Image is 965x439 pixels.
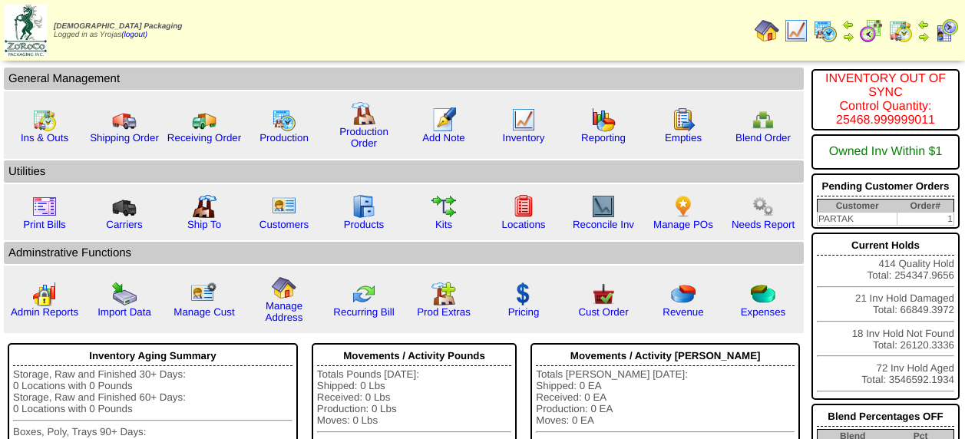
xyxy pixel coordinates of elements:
img: truck3.gif [112,194,137,219]
a: Reporting [581,132,626,144]
th: Order# [897,200,953,213]
img: workflow.png [751,194,775,219]
img: graph2.png [32,282,57,306]
img: dollar.gif [511,282,536,306]
a: Manage POs [653,219,713,230]
img: orders.gif [431,107,456,132]
div: Inventory Aging Summary [13,346,292,366]
a: Production [259,132,309,144]
img: prodextras.gif [431,282,456,306]
img: line_graph.gif [511,107,536,132]
a: Add Note [422,132,465,144]
img: graph.gif [591,107,616,132]
a: Carriers [106,219,142,230]
img: calendarprod.gif [272,107,296,132]
img: arrowright.gif [917,31,930,43]
td: Adminstrative Functions [4,242,804,264]
img: home.gif [755,18,779,43]
img: cust_order.png [591,282,616,306]
a: Reconcile Inv [573,219,634,230]
td: PARTAK [818,213,897,226]
div: 414 Quality Hold Total: 254347.9656 21 Inv Hold Damaged Total: 66849.3972 18 Inv Hold Not Found T... [811,233,960,400]
a: Prod Extras [417,306,471,318]
span: [DEMOGRAPHIC_DATA] Packaging [54,22,182,31]
img: arrowleft.gif [917,18,930,31]
img: factory.gif [352,101,376,126]
a: Manage Cust [174,306,234,318]
a: Locations [501,219,545,230]
img: calendarprod.gif [813,18,838,43]
a: Import Data [97,306,151,318]
div: Movements / Activity [PERSON_NAME] [536,346,795,366]
a: (logout) [121,31,147,39]
img: calendarinout.gif [32,107,57,132]
img: workorder.gif [671,107,696,132]
a: Receiving Order [167,132,241,144]
span: Logged in as Yrojas [54,22,182,39]
img: import.gif [112,282,137,306]
img: locations.gif [511,194,536,219]
a: Needs Report [732,219,795,230]
img: reconcile.gif [352,282,376,306]
img: arrowright.gif [842,31,854,43]
a: Manage Address [266,300,303,323]
img: zoroco-logo-small.webp [5,5,47,56]
a: Expenses [741,306,786,318]
img: pie_chart.png [671,282,696,306]
div: Blend Percentages OFF [817,407,954,427]
a: Admin Reports [11,306,78,318]
img: calendarcustomer.gif [934,18,959,43]
img: managecust.png [190,282,219,306]
a: Production Order [339,126,388,149]
img: calendarinout.gif [888,18,913,43]
div: Movements / Activity Pounds [317,346,512,366]
a: Pricing [508,306,540,318]
a: Shipping Order [90,132,159,144]
img: po.png [671,194,696,219]
img: home.gif [272,276,296,300]
a: Kits [435,219,452,230]
img: factory2.gif [192,194,216,219]
a: Customers [259,219,309,230]
div: Current Holds [817,236,954,256]
a: Cust Order [578,306,628,318]
a: Recurring Bill [333,306,394,318]
div: Pending Customer Orders [817,177,954,196]
td: General Management [4,68,804,90]
div: INVENTORY OUT OF SYNC Control Quantity: 25468.999999011 [817,72,954,127]
img: network.png [751,107,775,132]
a: Products [344,219,385,230]
a: Ins & Outs [21,132,68,144]
a: Print Bills [23,219,66,230]
img: invoice2.gif [32,194,57,219]
img: truck.gif [112,107,137,132]
img: pie_chart2.png [751,282,775,306]
td: 1 [897,213,953,226]
img: calendarblend.gif [859,18,884,43]
img: line_graph2.gif [591,194,616,219]
th: Customer [818,200,897,213]
img: arrowleft.gif [842,18,854,31]
a: Inventory [503,132,545,144]
img: line_graph.gif [784,18,808,43]
img: cabinet.gif [352,194,376,219]
a: Revenue [663,306,703,318]
div: Owned Inv Within $1 [817,137,954,167]
img: truck2.gif [192,107,216,132]
td: Utilities [4,160,804,183]
a: Empties [665,132,702,144]
a: Ship To [187,219,221,230]
img: customers.gif [272,194,296,219]
a: Blend Order [735,132,791,144]
img: workflow.gif [431,194,456,219]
